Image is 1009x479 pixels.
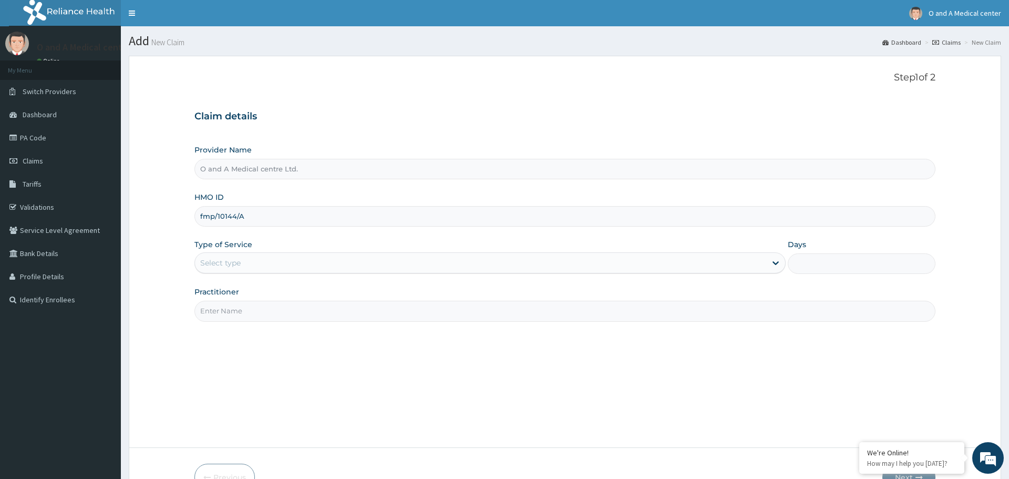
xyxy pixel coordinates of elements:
[194,287,239,297] label: Practitioner
[867,448,956,457] div: We're Online!
[23,179,42,189] span: Tariffs
[909,7,922,20] img: User Image
[788,239,806,250] label: Days
[882,38,921,47] a: Dashboard
[194,72,935,84] p: Step 1 of 2
[200,258,241,268] div: Select type
[5,32,29,55] img: User Image
[932,38,961,47] a: Claims
[37,57,62,65] a: Online
[194,206,935,227] input: Enter HMO ID
[23,110,57,119] span: Dashboard
[23,87,76,96] span: Switch Providers
[149,38,184,46] small: New Claim
[23,156,43,166] span: Claims
[929,8,1001,18] span: O and A Medical center
[962,38,1001,47] li: New Claim
[129,34,1001,48] h1: Add
[867,459,956,468] p: How may I help you today?
[194,111,935,123] h3: Claim details
[194,145,252,155] label: Provider Name
[194,192,224,202] label: HMO ID
[194,301,935,321] input: Enter Name
[37,43,131,52] p: O and A Medical center
[194,239,252,250] label: Type of Service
